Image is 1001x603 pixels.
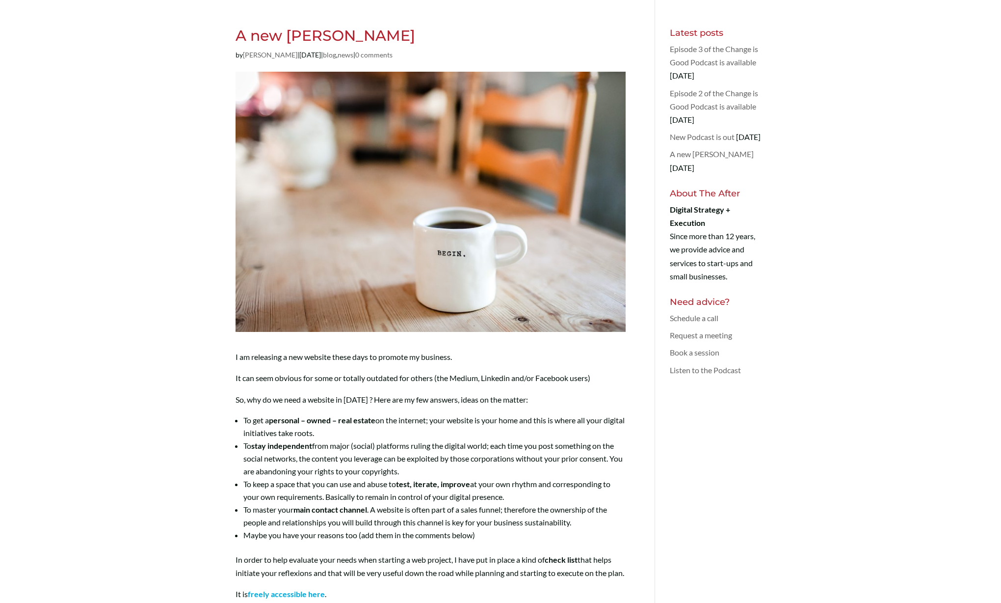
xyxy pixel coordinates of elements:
[243,529,626,542] li: Maybe you have your reasons too (add them in the comments below)
[243,478,626,503] li: To keep a space that you can use and abuse to at your own rhythm and corresponding to your own re...
[670,189,765,203] h4: About The After
[670,44,758,67] a: Episode 3 of the Change is Good Podcast is available
[670,115,694,124] span: [DATE]
[299,51,321,59] span: [DATE]
[236,48,626,69] p: by | | , |
[670,149,754,159] a: A new [PERSON_NAME]
[269,415,375,425] strong: personal – owned – real estate
[248,589,325,599] a: freely accessible here
[670,203,765,283] p: Since more than 12 years, we provide advice and services to start-ups and small businesses.
[293,505,367,514] strong: main contact channel
[243,414,626,439] li: To get a on the internet; your website is your home and this is where all your digital initiative...
[736,132,761,141] span: [DATE]
[236,350,626,371] p: I am releasing a new website these days to promote my business.
[338,51,353,59] a: news
[236,371,626,392] p: It can seem obvious for some or totally outdated for others (the Medium, Linkedin and/or Facebook...
[670,298,765,311] h4: Need advice?
[243,503,626,529] li: To master your . A website is often part of a sales funnel; therefore the ownership of the people...
[243,51,297,59] a: [PERSON_NAME]
[236,553,626,587] p: In order to help evaluate your needs when starting a web project, I have put in place a kind of t...
[670,163,694,172] span: [DATE]
[243,439,626,478] li: To from major (social) platforms ruling the digital world; each time you post something on the so...
[251,441,312,450] strong: stay independent
[236,28,626,48] h1: A new [PERSON_NAME]
[670,132,735,141] a: New Podcast is out
[670,313,718,323] a: Schedule a call
[670,88,758,111] a: Episode 2 of the Change is Good Podcast is available
[670,28,765,42] h4: Latest posts
[670,330,732,340] a: Request a meeting
[396,479,470,489] strong: test, iterate, improve
[236,393,626,414] p: So, why do we need a website in [DATE] ? Here are my few answers, ideas on the matter:
[323,51,336,59] a: blog
[670,205,730,227] strong: Digital Strategy + Execution
[670,71,694,80] span: [DATE]
[670,365,741,375] a: Listen to the Podcast
[545,555,578,564] strong: check list
[670,348,719,357] a: Book a session
[355,51,393,59] a: 0 comments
